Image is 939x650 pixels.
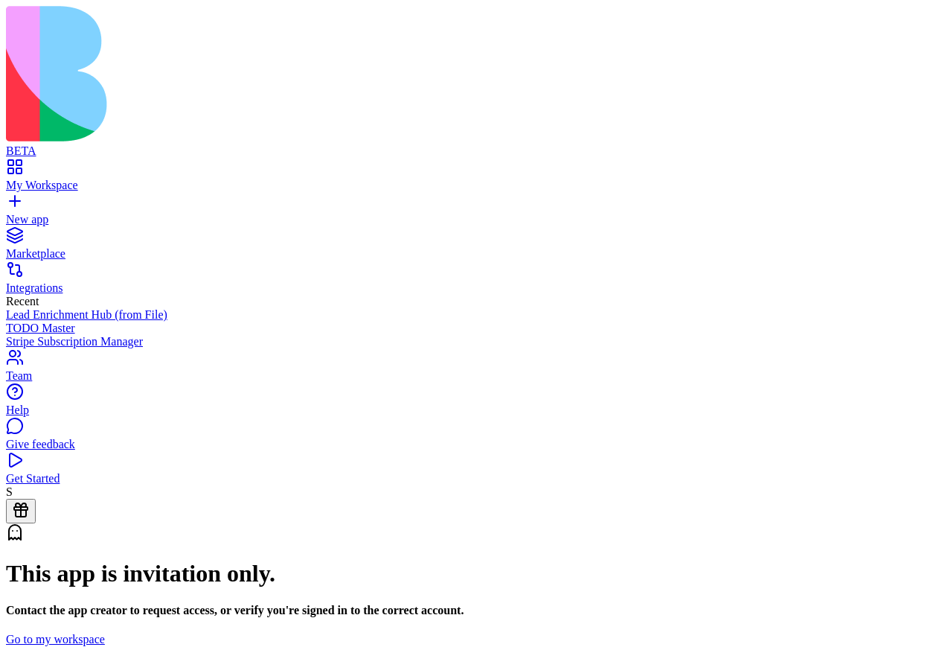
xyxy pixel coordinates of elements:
a: Team [6,356,933,383]
span: Recent [6,295,39,308]
span: S [6,485,13,498]
div: Help [6,404,933,417]
a: Stripe Subscription Manager [6,335,933,348]
a: New app [6,200,933,226]
div: New app [6,213,933,226]
div: Marketplace [6,247,933,261]
a: Lead Enrichment Hub (from File) [6,308,933,322]
a: My Workspace [6,165,933,192]
a: Go to my workspace [6,633,105,646]
div: BETA [6,144,933,158]
div: My Workspace [6,179,933,192]
a: BETA [6,131,933,158]
h1: This app is invitation only. [6,560,933,587]
img: logo [6,6,604,141]
div: Integrations [6,281,933,295]
a: Help [6,390,933,417]
a: Get Started [6,459,933,485]
a: Integrations [6,268,933,295]
a: Marketplace [6,234,933,261]
div: Get Started [6,472,933,485]
a: TODO Master [6,322,933,335]
a: Give feedback [6,424,933,451]
div: Give feedback [6,438,933,451]
div: Team [6,369,933,383]
h4: Contact the app creator to request access, or verify you're signed in to the correct account. [6,604,933,617]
